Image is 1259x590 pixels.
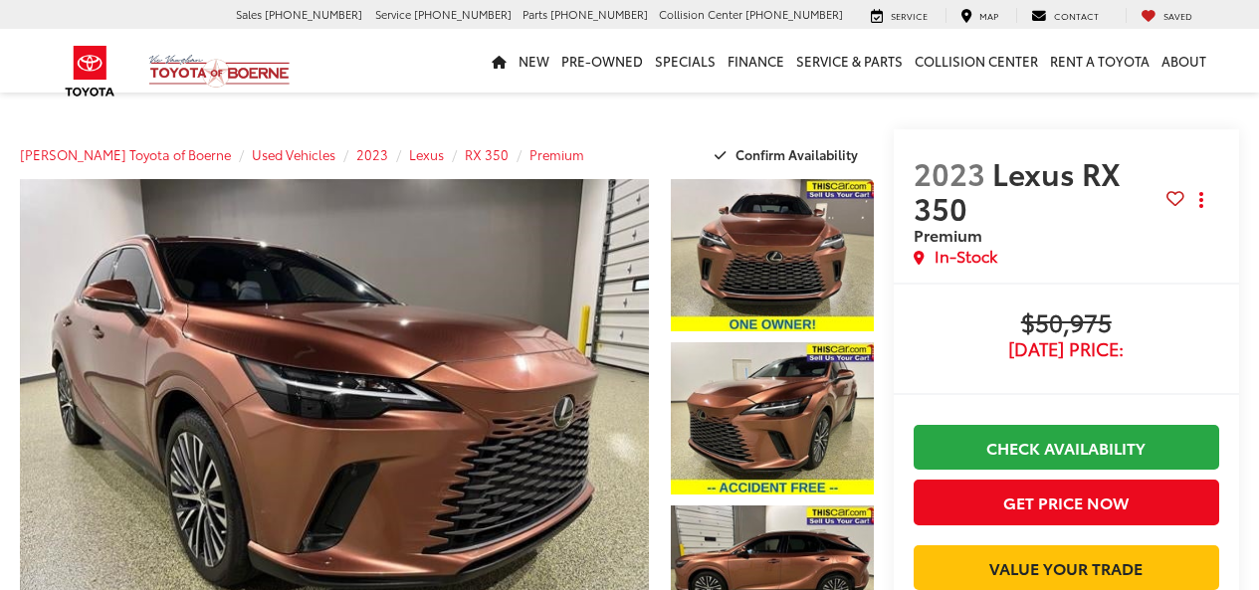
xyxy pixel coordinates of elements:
span: Collision Center [659,6,742,22]
a: About [1155,29,1212,93]
span: 2023 [914,151,985,194]
span: $50,975 [914,309,1219,339]
img: Vic Vaughan Toyota of Boerne [148,54,291,89]
a: Contact [1016,8,1114,24]
span: [PHONE_NUMBER] [550,6,648,22]
a: RX 350 [465,145,509,163]
span: [PHONE_NUMBER] [265,6,362,22]
button: Get Price Now [914,480,1219,524]
a: Service & Parts: Opens in a new tab [790,29,909,93]
span: Premium [914,223,982,246]
span: dropdown dots [1199,192,1203,208]
span: [PHONE_NUMBER] [745,6,843,22]
a: Expand Photo 2 [671,342,874,494]
span: [PHONE_NUMBER] [414,6,512,22]
span: [DATE] Price: [914,339,1219,359]
a: Value Your Trade [914,545,1219,590]
img: Toyota [53,39,127,103]
span: Saved [1163,9,1192,22]
a: Home [486,29,513,93]
span: Service [891,9,928,22]
a: Lexus [409,145,444,163]
span: In-Stock [935,245,997,268]
img: 2023 Lexus RX 350 Premium [669,340,876,495]
a: Pre-Owned [555,29,649,93]
a: Rent a Toyota [1044,29,1155,93]
img: 2023 Lexus RX 350 Premium [669,177,876,332]
a: Check Availability [914,425,1219,470]
a: Collision Center [909,29,1044,93]
button: Actions [1184,183,1219,218]
span: Map [979,9,998,22]
a: New [513,29,555,93]
span: Sales [236,6,262,22]
a: Premium [529,145,584,163]
a: Used Vehicles [252,145,335,163]
a: Finance [722,29,790,93]
span: Contact [1054,9,1099,22]
span: Service [375,6,411,22]
span: Confirm Availability [735,145,858,163]
button: Confirm Availability [704,137,874,172]
span: Lexus RX 350 [914,151,1121,229]
a: Expand Photo 1 [671,179,874,331]
span: Parts [523,6,547,22]
a: 2023 [356,145,388,163]
a: Map [945,8,1013,24]
a: My Saved Vehicles [1126,8,1207,24]
a: Specials [649,29,722,93]
a: Service [856,8,943,24]
a: [PERSON_NAME] Toyota of Boerne [20,145,231,163]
